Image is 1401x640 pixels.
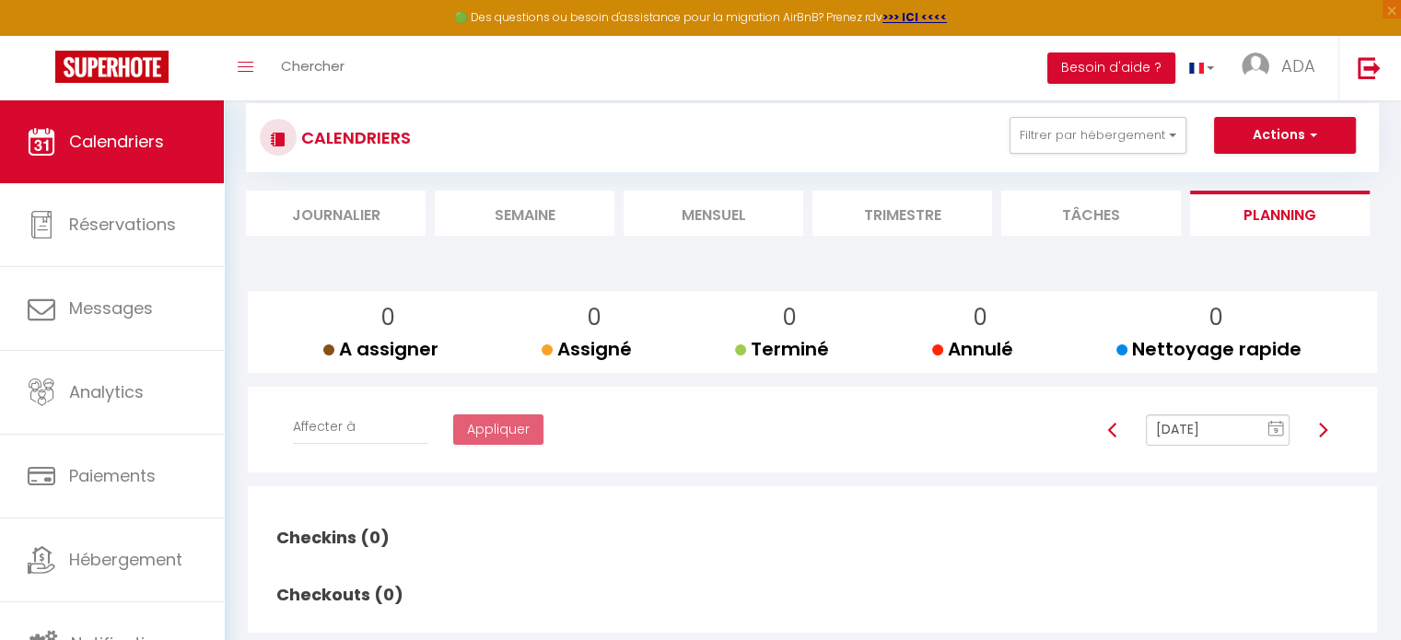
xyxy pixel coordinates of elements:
[246,191,426,236] li: Journalier
[69,380,144,403] span: Analytics
[1146,414,1290,446] input: Select Date
[735,336,829,362] span: Terminé
[1116,336,1302,362] span: Nettoyage rapide
[453,414,543,446] button: Appliquer
[55,51,169,83] img: Super Booking
[1131,300,1302,335] p: 0
[1047,52,1175,84] button: Besoin d'aide ?
[750,300,829,335] p: 0
[69,297,153,320] span: Messages
[1358,56,1381,79] img: logout
[812,191,992,236] li: Trimestre
[556,300,632,335] p: 0
[69,213,176,236] span: Réservations
[1315,423,1330,437] img: arrow-right3.svg
[69,130,164,153] span: Calendriers
[1274,426,1278,435] text: 9
[1105,423,1120,437] img: arrow-left3.svg
[624,191,803,236] li: Mensuel
[297,117,411,158] h3: CALENDRIERS
[435,191,614,236] li: Semaine
[882,9,947,25] a: >>> ICI <<<<
[1242,52,1269,80] img: ...
[69,464,156,487] span: Paiements
[69,548,182,571] span: Hébergement
[1010,117,1186,154] button: Filtrer par hébergement
[1281,54,1315,77] span: ADA
[947,300,1013,335] p: 0
[323,336,438,362] span: A assigner
[281,56,344,76] span: Chercher
[272,509,408,566] h2: Checkins (0)
[338,300,438,335] p: 0
[1228,36,1338,100] a: ... ADA
[1001,191,1181,236] li: Tâches
[1190,191,1370,236] li: Planning
[267,36,358,100] a: Chercher
[542,336,632,362] span: Assigné
[1214,117,1356,154] button: Actions
[272,566,408,623] h2: Checkouts (0)
[932,336,1013,362] span: Annulé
